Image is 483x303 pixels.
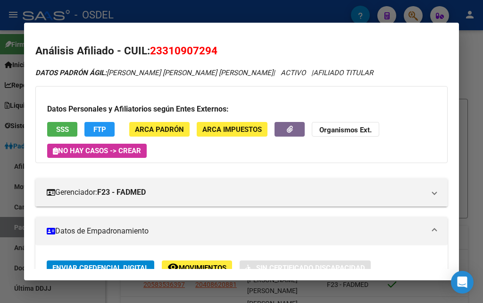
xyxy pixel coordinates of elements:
span: SSS [56,125,69,134]
mat-panel-title: Datos de Empadronamiento [47,225,425,237]
div: Open Intercom Messenger [451,271,474,294]
strong: F23 - FADMED [97,187,146,198]
mat-expansion-panel-header: Datos de Empadronamiento [35,217,448,245]
mat-panel-title: Gerenciador: [47,187,425,198]
button: ARCA Padrón [129,122,190,137]
button: Organismos Ext. [312,122,379,137]
span: ARCA Padrón [135,125,184,134]
span: [PERSON_NAME] [PERSON_NAME] [PERSON_NAME] [35,69,273,77]
span: Enviar Credencial Digital [52,264,149,272]
span: 23310907294 [150,44,217,57]
button: Sin Certificado Discapacidad [240,260,371,275]
span: Movimientos [179,264,226,272]
mat-icon: remove_red_eye [167,261,179,273]
span: ARCA Impuestos [202,125,262,134]
span: AFILIADO TITULAR [313,69,373,77]
span: No hay casos -> Crear [53,147,141,155]
span: Sin Certificado Discapacidad [256,264,365,272]
button: FTP [84,122,115,137]
h3: Datos Personales y Afiliatorios según Entes Externos: [47,104,436,115]
i: | ACTIVO | [35,69,373,77]
button: ARCA Impuestos [197,122,267,137]
h2: Análisis Afiliado - CUIL: [35,43,448,59]
button: Movimientos [162,260,232,275]
strong: Organismos Ext. [319,126,372,134]
button: No hay casos -> Crear [47,144,147,158]
mat-expansion-panel-header: Gerenciador:F23 - FADMED [35,178,448,207]
span: FTP [93,125,106,134]
strong: DATOS PADRÓN ÁGIL: [35,69,107,77]
button: Enviar Credencial Digital [47,260,154,275]
button: SSS [47,122,77,137]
